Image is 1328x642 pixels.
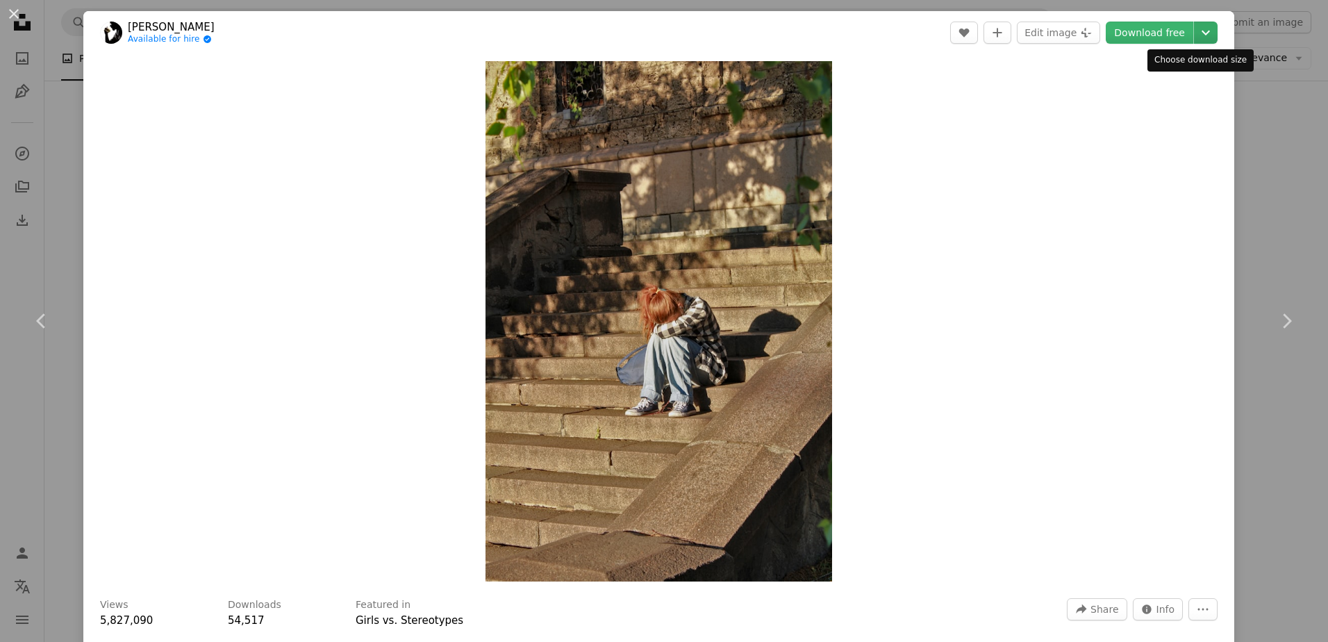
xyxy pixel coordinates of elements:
[1017,22,1100,44] button: Edit image
[1090,599,1118,620] span: Share
[1067,598,1127,620] button: Share this image
[1194,22,1218,44] button: Choose download size
[485,61,832,582] img: woman in black and white dress sitting on concrete stairs
[1133,598,1184,620] button: Stats about this image
[950,22,978,44] button: Like
[100,22,122,44] img: Go to Zhivko Minkov's profile
[1106,22,1193,44] a: Download free
[1188,598,1218,620] button: More Actions
[1156,599,1175,620] span: Info
[356,614,463,627] a: Girls vs. Stereotypes
[128,34,215,45] a: Available for hire
[100,614,153,627] span: 5,827,090
[228,614,265,627] span: 54,517
[128,20,215,34] a: [PERSON_NAME]
[100,598,128,612] h3: Views
[228,598,281,612] h3: Downloads
[983,22,1011,44] button: Add to Collection
[1147,49,1254,72] div: Choose download size
[485,61,832,582] button: Zoom in on this image
[1245,254,1328,388] a: Next
[356,598,410,612] h3: Featured in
